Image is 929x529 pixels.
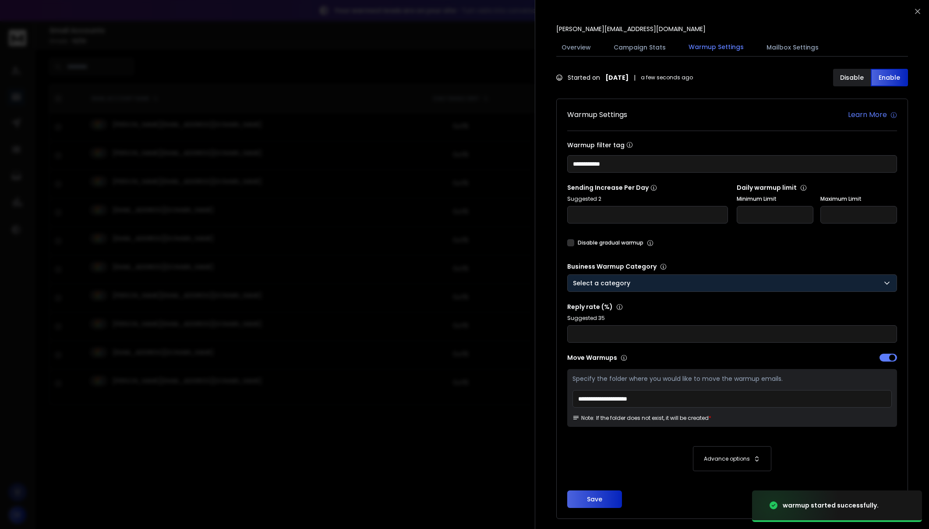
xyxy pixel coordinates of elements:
[608,38,671,57] button: Campaign Stats
[833,69,871,86] button: Disable
[572,415,594,422] span: Note:
[567,262,897,271] p: Business Warmup Category
[848,110,897,120] a: Learn More
[578,239,643,246] label: Disable gradual warmup
[556,73,693,82] div: Started on
[573,279,634,288] p: Select a category
[783,501,879,510] div: warmup started successfully.
[576,446,888,471] button: Advance options
[567,315,897,322] p: Suggested 35
[820,195,897,202] label: Maximum Limit
[567,110,627,120] h1: Warmup Settings
[567,142,897,148] label: Warmup filter tag
[737,195,813,202] label: Minimum Limit
[596,415,709,422] p: If the folder does not exist, it will be created
[634,73,636,82] span: |
[871,69,908,86] button: Enable
[641,74,693,81] span: a few seconds ago
[737,183,897,192] p: Daily warmup limit
[833,69,908,86] button: DisableEnable
[572,374,892,383] p: Specify the folder where you would like to move the warmup emails.
[556,25,706,33] p: [PERSON_NAME][EMAIL_ADDRESS][DOMAIN_NAME]
[605,73,629,82] strong: [DATE]
[556,38,596,57] button: Overview
[683,37,749,57] button: Warmup Settings
[567,195,728,202] p: Suggested 2
[567,183,728,192] p: Sending Increase Per Day
[567,353,730,362] p: Move Warmups
[704,455,750,462] p: Advance options
[567,302,897,311] p: Reply rate (%)
[567,490,622,508] button: Save
[761,38,824,57] button: Mailbox Settings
